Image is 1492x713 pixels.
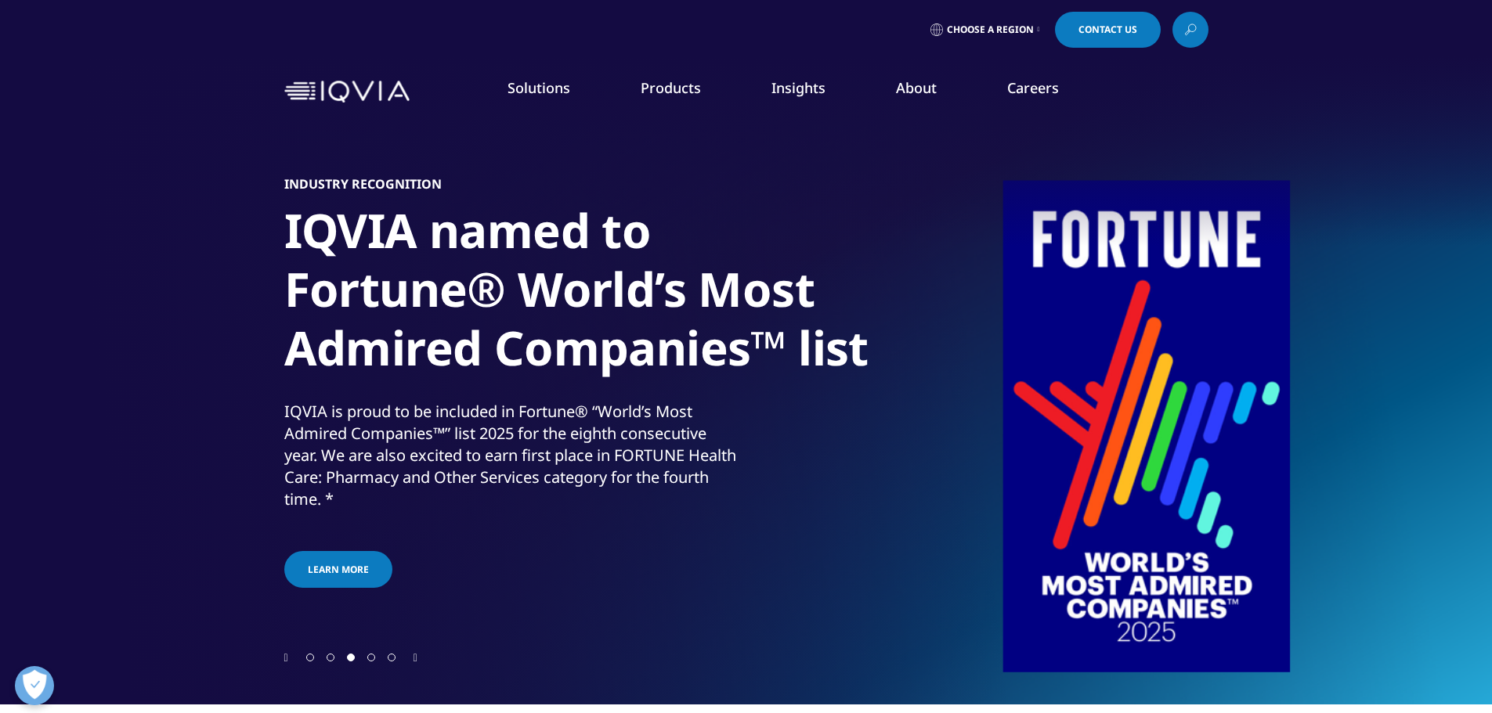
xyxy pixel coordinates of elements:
[306,654,314,661] span: Go to slide 1
[327,654,334,661] span: Go to slide 2
[508,78,570,97] a: Solutions
[771,78,825,97] a: Insights
[284,81,410,103] img: IQVIA Healthcare Information Technology and Pharma Clinical Research Company
[284,551,392,588] a: Learn more
[1055,12,1161,48] a: Contact Us
[284,401,742,520] p: IQVIA is proud to be included in Fortune® “World’s Most Admired Companies™” list 2025 for the eig...
[284,201,872,387] h1: IQVIA named to Fortune® World’s Most Admired Companies™ list
[896,78,937,97] a: About
[388,654,396,661] span: Go to slide 5
[367,654,375,661] span: Go to slide 4
[1078,25,1137,34] span: Contact Us
[414,650,417,664] div: Next slide
[15,666,54,705] button: Open Preferences
[347,654,355,661] span: Go to slide 3
[641,78,701,97] a: Products
[1007,78,1059,97] a: Careers
[284,117,1208,650] div: 3 / 5
[284,176,442,192] h5: Industry Recognition
[416,55,1208,128] nav: Primary
[947,23,1034,36] span: Choose a Region
[284,650,288,664] div: Previous slide
[308,563,369,576] span: Learn more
